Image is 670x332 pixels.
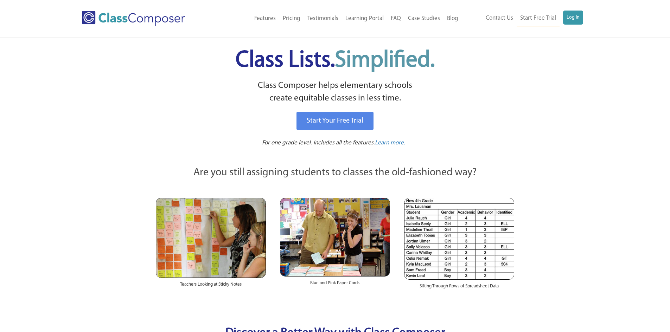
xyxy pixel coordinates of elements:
span: Class Lists. [236,49,435,72]
div: Blue and Pink Paper Cards [280,276,390,293]
p: Class Composer helps elementary schools create equitable classes in less time. [155,79,516,105]
a: Start Your Free Trial [296,112,374,130]
a: Testimonials [304,11,342,26]
img: Teachers Looking at Sticky Notes [156,198,266,278]
img: Spreadsheets [404,198,514,280]
a: Case Studies [404,11,444,26]
span: Start Your Free Trial [307,117,363,124]
p: Are you still assigning students to classes the old-fashioned way? [156,165,515,181]
nav: Header Menu [214,11,462,26]
span: Simplified. [335,49,435,72]
a: Start Free Trial [517,11,560,26]
a: Pricing [279,11,304,26]
a: Contact Us [482,11,517,26]
span: For one grade level. Includes all the features. [262,140,375,146]
span: Learn more. [375,140,405,146]
a: Learning Portal [342,11,387,26]
div: Teachers Looking at Sticky Notes [156,278,266,295]
div: Sifting Through Rows of Spreadsheet Data [404,280,514,297]
a: Features [251,11,279,26]
nav: Header Menu [462,11,583,26]
img: Blue and Pink Paper Cards [280,198,390,276]
a: FAQ [387,11,404,26]
a: Learn more. [375,139,405,148]
a: Blog [444,11,462,26]
img: Class Composer [82,11,185,26]
a: Log In [563,11,583,25]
